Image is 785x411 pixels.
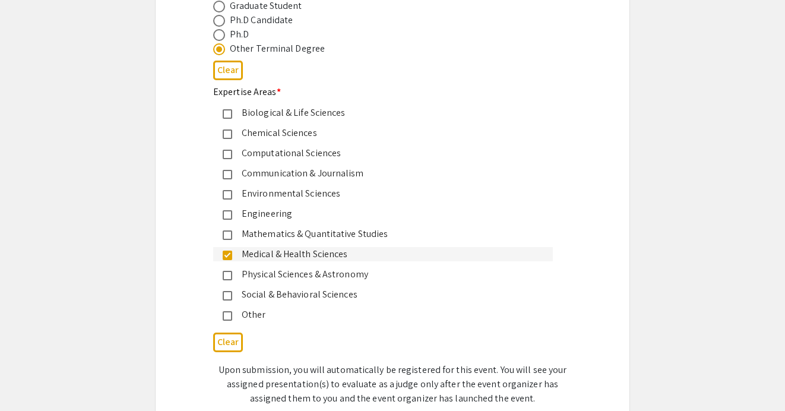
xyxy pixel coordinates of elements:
[232,227,543,241] div: Mathematics & Quantitative Studies
[213,333,243,352] button: Clear
[213,363,572,406] p: Upon submission, you will automatically be registered for this event. You will see your assigned ...
[232,186,543,201] div: Environmental Sciences
[230,13,293,27] div: Ph.D Candidate
[230,27,249,42] div: Ph.D
[9,358,50,402] iframe: Chat
[232,106,543,120] div: Biological & Life Sciences
[232,267,543,282] div: Physical Sciences & Astronomy
[232,146,543,160] div: Computational Sciences
[232,126,543,140] div: Chemical Sciences
[230,42,325,56] div: Other Terminal Degree
[232,247,543,261] div: Medical & Health Sciences
[232,207,543,221] div: Engineering
[213,61,243,80] button: Clear
[213,86,281,98] mat-label: Expertise Areas
[232,287,543,302] div: Social & Behavioral Sciences
[232,166,543,181] div: Communication & Journalism
[232,308,543,322] div: Other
